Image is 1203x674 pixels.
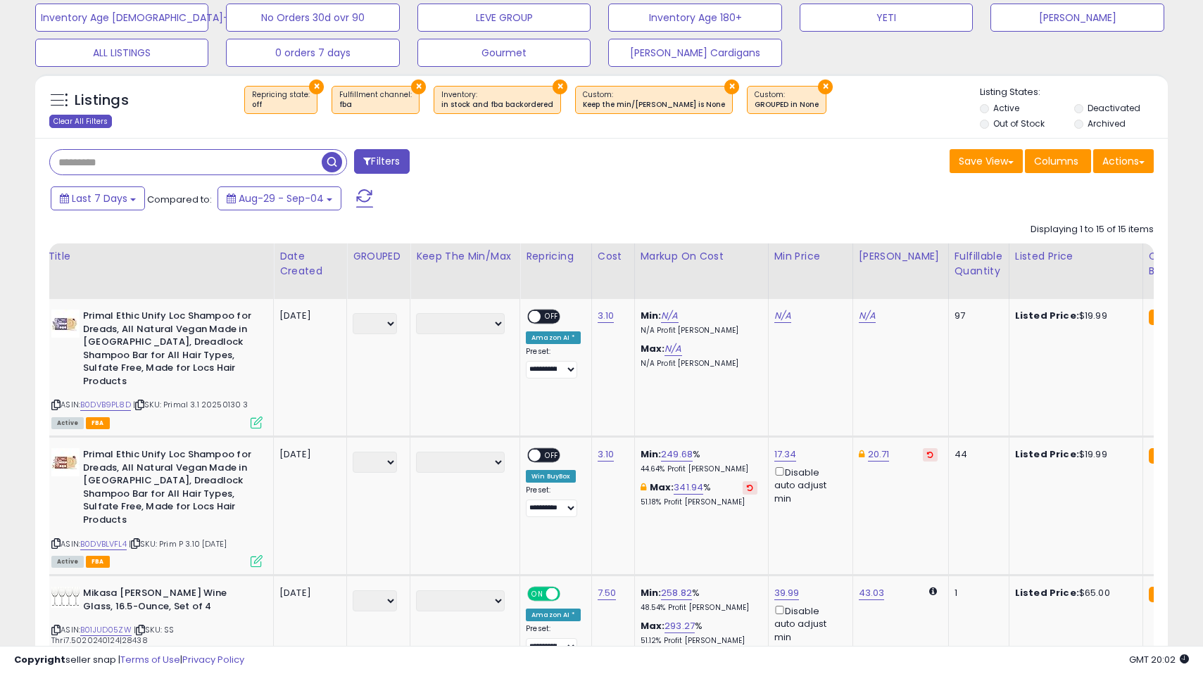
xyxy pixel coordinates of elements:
[526,470,576,483] div: Win BuyBox
[1034,154,1078,168] span: Columns
[339,89,412,110] span: Fulfillment channel :
[641,587,757,613] div: %
[1093,149,1154,173] button: Actions
[49,115,112,128] div: Clear All Filters
[641,481,757,507] div: %
[929,587,937,596] i: Calculated using Dynamic Max Price.
[1129,653,1189,666] span: 2025-09-12 20:02 GMT
[218,186,341,210] button: Aug-29 - Sep-04
[353,249,404,264] div: GROUPED
[553,80,567,94] button: ×
[541,311,563,323] span: OFF
[955,587,998,599] div: 1
[1149,448,1175,464] small: FBA
[182,653,244,666] a: Privacy Policy
[51,587,263,662] div: ASIN:
[347,243,410,299] th: CSV column name: cust_attr_3_GROUPED
[80,538,127,550] a: B0DVBLVFL4
[1015,448,1132,461] div: $19.99
[86,417,110,429] span: FBA
[279,310,336,322] div: [DATE]
[51,417,84,429] span: All listings currently available for purchase on Amazon
[80,624,132,636] a: B01JUD05ZW
[309,80,324,94] button: ×
[51,587,80,608] img: 31S-PhFVQ1L._SL40_.jpg
[541,450,563,462] span: OFF
[1015,587,1132,599] div: $65.00
[598,249,629,264] div: Cost
[661,447,693,462] a: 249.68
[650,481,674,494] b: Max:
[441,100,553,110] div: in stock and fba backordered
[980,86,1168,99] p: Listing States:
[48,249,267,264] div: Title
[526,249,586,264] div: Repricing
[80,399,131,411] a: B0DVB9PL8D
[86,556,110,568] span: FBA
[641,326,757,336] p: N/A Profit [PERSON_NAME]
[411,80,426,94] button: ×
[441,89,553,110] span: Inventory :
[129,538,227,549] span: | SKU: Prim P 3.10 [DATE]
[279,587,336,599] div: [DATE]
[83,310,254,391] b: Primal Ethic Unify Loc Shampoo for Dreads, All Natural Vegan Made in [GEOGRAPHIC_DATA], Dreadlock...
[75,91,129,110] h5: Listings
[641,464,757,474] p: 44.64% Profit [PERSON_NAME]
[800,4,973,32] button: YETI
[859,309,876,323] a: N/A
[51,310,80,338] img: 41OGlRLG3SL._SL40_.jpg
[526,609,581,621] div: Amazon AI *
[774,309,791,323] a: N/A
[51,310,263,427] div: ASIN:
[1015,447,1079,461] b: Listed Price:
[279,448,336,461] div: [DATE]
[955,310,998,322] div: 97
[641,603,757,613] p: 48.54% Profit [PERSON_NAME]
[354,149,409,174] button: Filters
[1149,587,1175,602] small: FBA
[526,624,581,656] div: Preset:
[526,347,581,379] div: Preset:
[774,586,800,600] a: 39.99
[410,243,520,299] th: CSV column name: cust_attr_2_Keep the min/max
[608,4,781,32] button: Inventory Age 180+
[417,4,591,32] button: LEVE GROUP
[252,89,310,110] span: Repricing state :
[583,89,725,110] span: Custom:
[950,149,1023,173] button: Save View
[1015,310,1132,322] div: $19.99
[35,39,208,67] button: ALL LISTINGS
[598,586,617,600] a: 7.50
[416,249,514,264] div: Keep the min/max
[51,556,84,568] span: All listings currently available for purchase on Amazon
[120,653,180,666] a: Terms of Use
[147,193,212,206] span: Compared to:
[774,464,842,505] div: Disable auto adjust min
[634,243,768,299] th: The percentage added to the cost of goods (COGS) that forms the calculator for Min & Max prices.
[1015,249,1137,264] div: Listed Price
[674,481,703,495] a: 341.94
[279,249,341,279] div: Date Created
[868,447,890,462] a: 20.71
[661,309,678,323] a: N/A
[641,249,762,264] div: Markup on Cost
[526,331,581,344] div: Amazon AI *
[641,359,757,369] p: N/A Profit [PERSON_NAME]
[339,100,412,110] div: fba
[529,588,546,600] span: ON
[661,586,692,600] a: 258.82
[993,117,1045,129] label: Out of Stock
[608,39,781,67] button: [PERSON_NAME] Cardigans
[993,102,1019,114] label: Active
[598,447,615,462] a: 3.10
[1088,117,1126,129] label: Archived
[641,447,662,461] b: Min:
[641,342,665,355] b: Max:
[990,4,1164,32] button: [PERSON_NAME]
[83,448,254,530] b: Primal Ethic Unify Loc Shampoo for Dreads, All Natural Vegan Made in [GEOGRAPHIC_DATA], Dreadlock...
[252,100,310,110] div: off
[755,89,819,110] span: Custom:
[774,447,797,462] a: 17.34
[955,249,1003,279] div: Fulfillable Quantity
[598,309,615,323] a: 3.10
